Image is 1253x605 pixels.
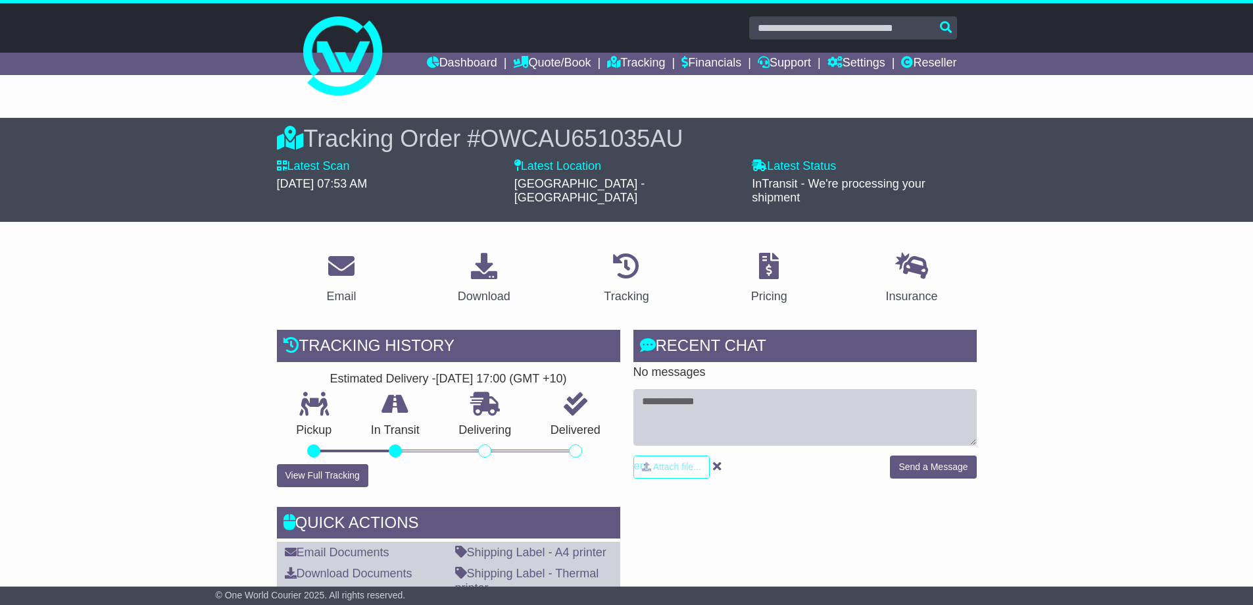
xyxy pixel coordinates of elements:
a: Pricing [743,248,796,310]
div: Tracking [604,288,649,305]
div: Quick Actions [277,507,620,542]
div: Tracking Order # [277,124,977,153]
span: [DATE] 07:53 AM [277,177,368,190]
label: Latest Scan [277,159,350,174]
p: Delivering [439,423,531,438]
p: In Transit [351,423,439,438]
a: Support [758,53,811,75]
div: RECENT CHAT [633,330,977,365]
div: Tracking history [277,330,620,365]
span: © One World Courier 2025. All rights reserved. [216,590,406,600]
div: Insurance [886,288,938,305]
a: Financials [681,53,741,75]
a: Email Documents [285,546,389,559]
a: Settings [827,53,885,75]
a: Download [449,248,519,310]
label: Latest Status [752,159,836,174]
div: Estimated Delivery - [277,372,620,386]
div: [DATE] 17:00 (GMT +10) [436,372,567,386]
a: Shipping Label - Thermal printer [455,567,599,594]
a: Download Documents [285,567,412,580]
button: View Full Tracking [277,464,368,487]
div: Download [458,288,510,305]
a: Shipping Label - A4 printer [455,546,606,559]
p: No messages [633,365,977,380]
a: Tracking [607,53,665,75]
a: Dashboard [427,53,497,75]
p: Pickup [277,423,352,438]
span: [GEOGRAPHIC_DATA] - [GEOGRAPHIC_DATA] [514,177,645,205]
a: Email [318,248,364,310]
div: Pricing [751,288,787,305]
a: Insurance [877,248,946,310]
a: Quote/Book [513,53,591,75]
a: Tracking [595,248,657,310]
label: Latest Location [514,159,601,174]
div: Email [326,288,356,305]
p: Delivered [531,423,620,438]
button: Send a Message [890,456,976,479]
span: OWCAU651035AU [480,125,683,152]
span: InTransit - We're processing your shipment [752,177,925,205]
a: Reseller [901,53,956,75]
